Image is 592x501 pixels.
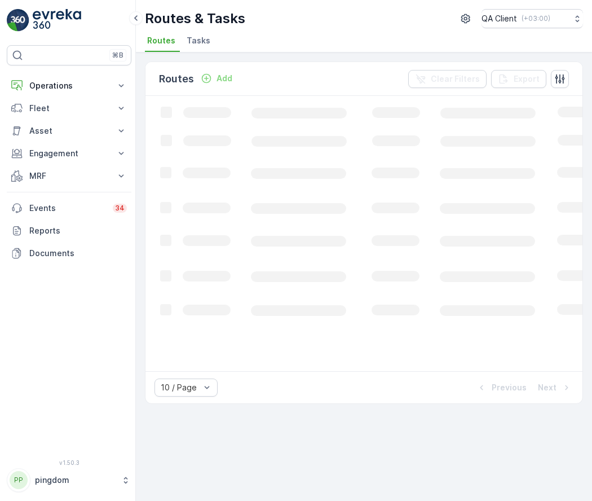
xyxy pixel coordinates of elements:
p: 34 [115,204,125,213]
p: QA Client [481,13,517,24]
p: Fleet [29,103,109,114]
p: Engagement [29,148,109,159]
p: ( +03:00 ) [522,14,550,23]
a: Events34 [7,197,131,219]
button: Fleet [7,97,131,120]
a: Documents [7,242,131,265]
p: Documents [29,248,127,259]
p: Asset [29,125,109,137]
button: Operations [7,74,131,97]
p: Routes [159,71,194,87]
img: logo_light-DOdMpM7g.png [33,9,81,32]
p: pingdom [35,474,116,486]
p: Add [217,73,232,84]
p: Operations [29,80,109,91]
p: ⌘B [112,51,123,60]
button: PPpingdom [7,468,131,492]
button: Next [537,381,573,394]
p: Clear Filters [431,73,480,85]
p: Routes & Tasks [145,10,245,28]
p: Events [29,203,106,214]
button: Engagement [7,142,131,165]
button: Export [491,70,546,88]
p: Next [538,382,556,393]
p: Export [514,73,540,85]
img: logo [7,9,29,32]
button: QA Client(+03:00) [481,9,583,28]
button: MRF [7,165,131,187]
p: Previous [492,382,527,393]
p: MRF [29,170,109,182]
span: Routes [147,35,175,46]
button: Add [196,72,237,85]
div: PP [10,471,28,489]
span: Tasks [187,35,210,46]
button: Previous [475,381,528,394]
a: Reports [7,219,131,242]
p: Reports [29,225,127,236]
span: v 1.50.3 [7,459,131,466]
button: Clear Filters [408,70,487,88]
button: Asset [7,120,131,142]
